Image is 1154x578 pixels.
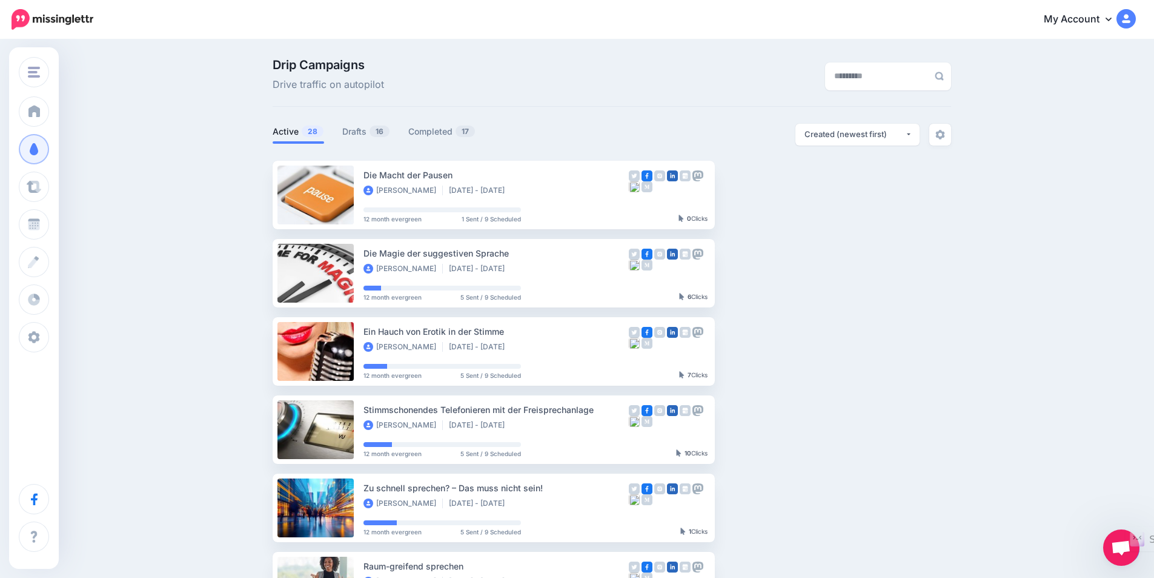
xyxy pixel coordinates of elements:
a: Completed17 [408,124,476,139]
img: google_business-grey-square.png [680,483,691,494]
img: bluesky-grey-square.png [629,494,640,505]
img: twitter-grey-square.png [629,405,640,416]
li: [DATE] - [DATE] [449,420,511,430]
img: facebook-square.png [642,249,652,260]
img: twitter-grey-square.png [629,249,640,260]
span: Drive traffic on autopilot [273,77,384,93]
img: instagram-grey-square.png [654,405,665,416]
img: facebook-square.png [642,170,652,181]
img: pointer-grey-darker.png [676,449,681,457]
img: mastodon-grey-square.png [692,483,703,494]
img: pointer-grey-darker.png [680,528,686,535]
img: linkedin-square.png [667,562,678,573]
a: My Account [1032,5,1136,35]
img: medium-grey-square.png [642,181,652,192]
img: menu.png [28,67,40,78]
img: mastodon-grey-square.png [692,249,703,260]
span: 16 [370,126,390,137]
span: 1 Sent / 9 Scheduled [462,216,521,222]
b: 6 [688,293,691,300]
li: [DATE] - [DATE] [449,342,511,352]
img: medium-grey-square.png [642,338,652,349]
img: linkedin-square.png [667,405,678,416]
b: 1 [689,528,691,535]
img: facebook-square.png [642,327,652,338]
img: mastodon-grey-square.png [692,327,703,338]
button: Created (newest first) [795,124,920,146]
span: 5 Sent / 9 Scheduled [460,372,521,378]
img: google_business-grey-square.png [680,249,691,260]
span: 17 [456,126,475,137]
img: bluesky-grey-square.png [629,416,640,427]
div: Die Magie der suggestiven Sprache [363,246,629,260]
img: pointer-grey-darker.png [679,293,685,300]
li: [DATE] - [DATE] [449,499,511,508]
img: twitter-grey-square.png [629,170,640,181]
li: [DATE] - [DATE] [449,186,511,195]
img: mastodon-grey-square.png [692,562,703,573]
span: 5 Sent / 9 Scheduled [460,529,521,535]
div: Clicks [679,372,708,379]
img: google_business-grey-square.png [680,327,691,338]
img: medium-grey-square.png [642,260,652,271]
img: bluesky-grey-square.png [629,181,640,192]
img: instagram-grey-square.png [654,249,665,260]
b: 0 [687,215,691,222]
div: Clicks [679,294,708,301]
img: bluesky-grey-square.png [629,338,640,349]
span: 12 month evergreen [363,216,422,222]
img: instagram-grey-square.png [654,483,665,494]
div: Clicks [678,215,708,223]
div: Zu schnell sprechen? – Das muss nicht sein! [363,481,629,495]
span: 5 Sent / 9 Scheduled [460,294,521,300]
div: Clicks [676,450,708,457]
span: 12 month evergreen [363,372,422,378]
img: linkedin-square.png [667,483,678,494]
img: linkedin-square.png [667,327,678,338]
span: 5 Sent / 9 Scheduled [460,451,521,457]
li: [PERSON_NAME] [363,342,443,352]
div: Raum-greifend sprechen [363,559,629,573]
img: search-grey-6.png [935,72,944,81]
div: Die Macht der Pausen [363,168,629,182]
img: linkedin-square.png [667,249,678,260]
div: Clicks [680,528,708,536]
div: Stimmschonendes Telefonieren mit der Freisprechanlage [363,403,629,417]
img: linkedin-square.png [667,170,678,181]
div: Created (newest first) [804,129,905,140]
img: instagram-grey-square.png [654,170,665,181]
img: pointer-grey-darker.png [679,371,685,378]
img: facebook-square.png [642,405,652,416]
img: twitter-grey-square.png [629,562,640,573]
img: google_business-grey-square.png [680,405,691,416]
img: twitter-grey-square.png [629,483,640,494]
img: medium-grey-square.png [642,416,652,427]
img: bluesky-grey-square.png [629,260,640,271]
span: 12 month evergreen [363,294,422,300]
li: [PERSON_NAME] [363,420,443,430]
img: twitter-grey-square.png [629,327,640,338]
img: mastodon-grey-square.png [692,170,703,181]
div: Chat öffnen [1103,529,1139,566]
span: 28 [302,126,323,137]
li: [PERSON_NAME] [363,186,443,195]
div: Ein Hauch von Erotik in der Stimme [363,324,629,338]
img: mastodon-grey-square.png [692,405,703,416]
img: medium-grey-square.png [642,494,652,505]
b: 7 [688,371,691,378]
img: Missinglettr [12,9,93,30]
a: Drafts16 [342,124,390,139]
a: Active28 [273,124,324,139]
img: pointer-grey-darker.png [678,215,684,222]
img: google_business-grey-square.png [680,170,691,181]
img: facebook-square.png [642,562,652,573]
li: [DATE] - [DATE] [449,264,511,274]
img: instagram-grey-square.png [654,327,665,338]
li: [PERSON_NAME] [363,499,443,508]
b: 10 [685,449,691,457]
img: google_business-grey-square.png [680,562,691,573]
img: facebook-square.png [642,483,652,494]
span: Drip Campaigns [273,59,384,71]
img: instagram-grey-square.png [654,562,665,573]
img: settings-grey.png [935,130,945,139]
